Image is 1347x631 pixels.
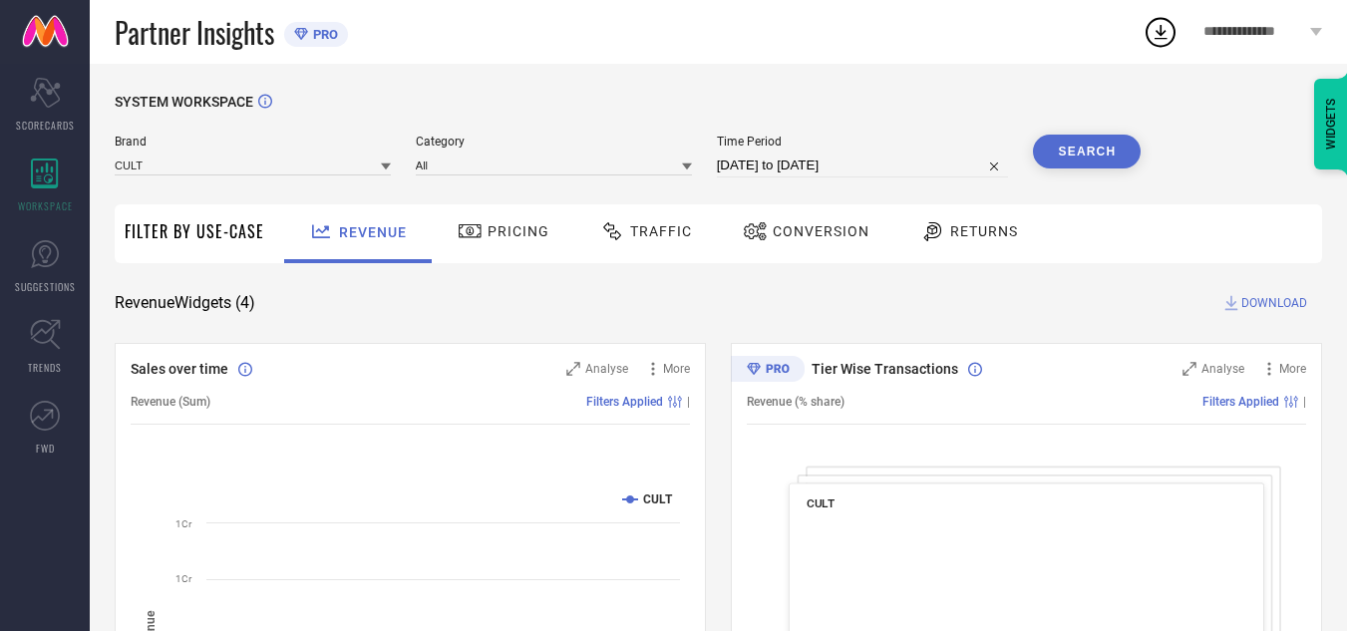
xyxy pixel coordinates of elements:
span: WORKSPACE [18,198,73,213]
span: Sales over time [131,361,228,377]
span: SCORECARDS [16,118,75,133]
span: | [1303,395,1306,409]
span: More [1279,362,1306,376]
span: TRENDS [28,360,62,375]
span: FWD [36,441,55,456]
span: More [663,362,690,376]
span: Partner Insights [115,12,274,53]
button: Search [1033,135,1141,168]
span: SYSTEM WORKSPACE [115,94,253,110]
span: Revenue (Sum) [131,395,210,409]
span: Revenue [339,224,407,240]
text: 1Cr [175,573,192,584]
span: PRO [308,27,338,42]
span: DOWNLOAD [1241,293,1307,313]
span: Category [416,135,692,149]
span: Brand [115,135,391,149]
div: Open download list [1143,14,1179,50]
span: Filter By Use-Case [125,219,264,243]
span: | [687,395,690,409]
span: Revenue Widgets ( 4 ) [115,293,255,313]
span: CULT [807,496,836,510]
text: CULT [643,492,673,506]
span: Tier Wise Transactions [812,361,958,377]
text: 1Cr [175,518,192,529]
svg: Zoom [1182,362,1196,376]
div: Premium [731,356,805,386]
span: Traffic [630,223,692,239]
span: Returns [950,223,1018,239]
span: SUGGESTIONS [15,279,76,294]
span: Analyse [585,362,628,376]
span: Analyse [1201,362,1244,376]
input: Select time period [717,154,1009,177]
svg: Zoom [566,362,580,376]
span: Filters Applied [1202,395,1279,409]
span: Conversion [773,223,869,239]
span: Revenue (% share) [747,395,844,409]
span: Filters Applied [586,395,663,409]
span: Time Period [717,135,1009,149]
span: Pricing [488,223,549,239]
